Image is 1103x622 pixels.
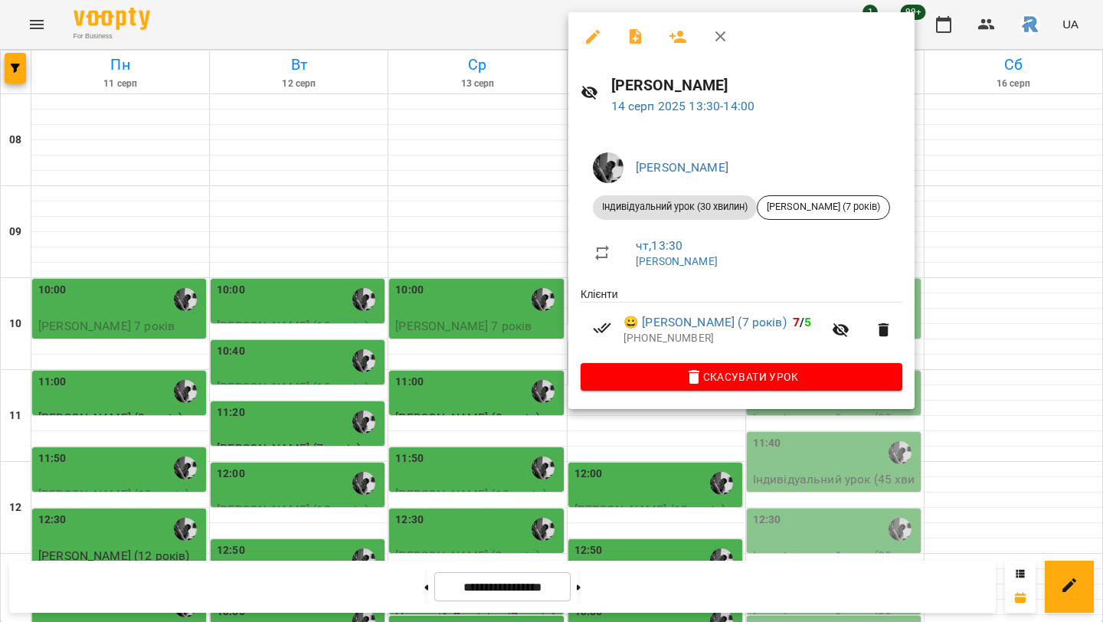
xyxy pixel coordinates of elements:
svg: Візит сплачено [593,319,611,337]
a: 😀 [PERSON_NAME] (7 років) [624,313,787,332]
b: / [793,315,811,329]
span: 7 [793,315,800,329]
span: Скасувати Урок [593,368,890,386]
span: 5 [804,315,811,329]
p: [PHONE_NUMBER] [624,331,823,346]
span: [PERSON_NAME] (7 років) [758,200,889,214]
h6: [PERSON_NAME] [611,74,902,97]
div: [PERSON_NAME] (7 років) [757,195,890,220]
a: [PERSON_NAME] [636,255,718,267]
a: чт , 13:30 [636,238,682,253]
button: Скасувати Урок [581,363,902,391]
ul: Клієнти [581,286,902,363]
span: Індивідуальний урок (30 хвилин) [593,200,757,214]
a: 14 серп 2025 13:30-14:00 [611,99,755,113]
img: 47aed4c6d4aa03343a008fb1e0056f67.jpeg [593,152,624,183]
a: [PERSON_NAME] [636,160,728,175]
